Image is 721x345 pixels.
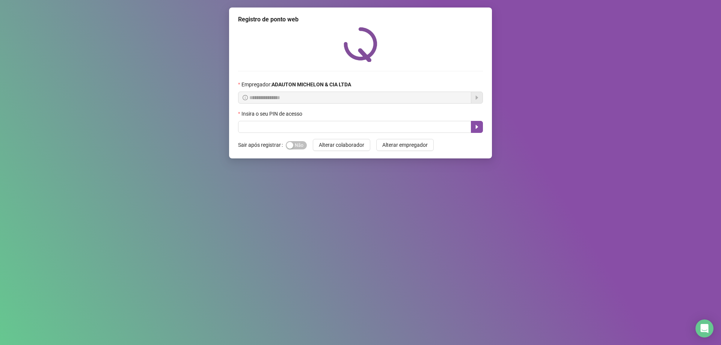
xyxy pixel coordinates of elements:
button: Alterar colaborador [313,139,370,151]
span: Alterar colaborador [319,141,364,149]
label: Insira o seu PIN de acesso [238,110,307,118]
span: Empregador : [241,80,351,89]
span: info-circle [243,95,248,100]
span: Alterar empregador [382,141,428,149]
label: Sair após registrar [238,139,286,151]
div: Registro de ponto web [238,15,483,24]
span: caret-right [474,124,480,130]
img: QRPoint [344,27,377,62]
strong: ADAUTON MICHELON & CIA LTDA [272,81,351,87]
div: Open Intercom Messenger [695,319,713,337]
button: Alterar empregador [376,139,434,151]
